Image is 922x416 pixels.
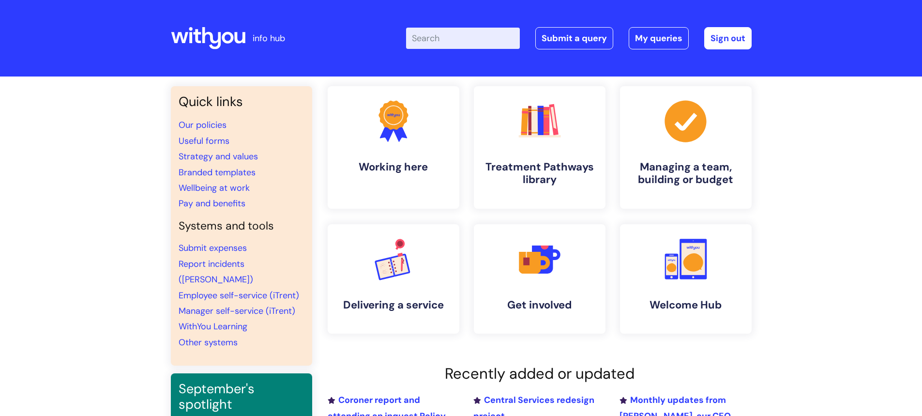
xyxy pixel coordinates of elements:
[629,27,689,49] a: My queries
[179,167,256,178] a: Branded templates
[474,86,605,209] a: Treatment Pathways library
[179,151,258,162] a: Strategy and values
[328,86,459,209] a: Working here
[704,27,752,49] a: Sign out
[179,321,247,332] a: WithYou Learning
[179,135,229,147] a: Useful forms
[179,381,304,413] h3: September's spotlight
[335,161,452,173] h4: Working here
[328,365,752,383] h2: Recently added or updated
[620,86,752,209] a: Managing a team, building or budget
[328,224,459,334] a: Delivering a service
[179,219,304,233] h4: Systems and tools
[335,299,452,311] h4: Delivering a service
[179,337,238,348] a: Other systems
[179,119,227,131] a: Our policies
[535,27,613,49] a: Submit a query
[179,290,299,301] a: Employee self-service (iTrent)
[628,161,744,186] h4: Managing a team, building or budget
[179,305,295,317] a: Manager self-service (iTrent)
[179,258,253,285] a: Report incidents ([PERSON_NAME])
[406,27,752,49] div: | -
[179,242,247,254] a: Submit expenses
[628,299,744,311] h4: Welcome Hub
[406,28,520,49] input: Search
[253,31,285,46] p: info hub
[474,224,605,334] a: Get involved
[482,161,598,186] h4: Treatment Pathways library
[179,198,245,209] a: Pay and benefits
[620,224,752,334] a: Welcome Hub
[179,182,250,194] a: Wellbeing at work
[179,94,304,109] h3: Quick links
[482,299,598,311] h4: Get involved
